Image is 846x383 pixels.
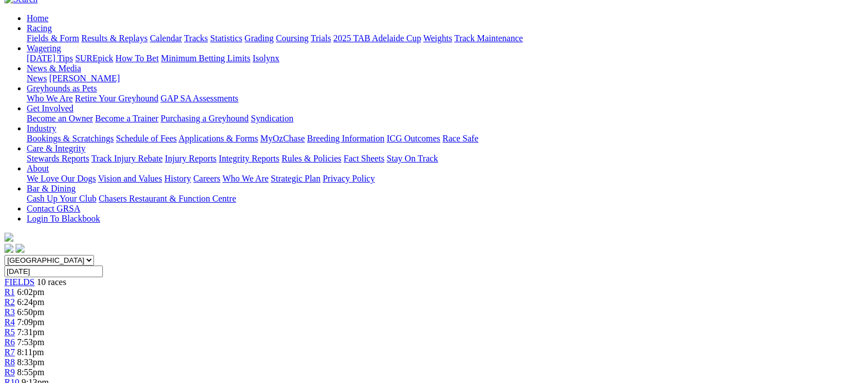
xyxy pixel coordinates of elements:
[310,33,331,43] a: Trials
[37,277,66,287] span: 10 races
[27,94,842,104] div: Greyhounds as Pets
[27,43,61,53] a: Wagering
[27,63,81,73] a: News & Media
[17,327,44,337] span: 7:31pm
[17,367,44,377] span: 8:55pm
[27,33,79,43] a: Fields & Form
[260,134,305,143] a: MyOzChase
[27,194,96,203] a: Cash Up Your Club
[423,33,452,43] a: Weights
[4,367,15,377] a: R9
[4,277,34,287] a: FIELDS
[27,94,73,103] a: Who We Are
[27,23,52,33] a: Racing
[95,114,159,123] a: Become a Trainer
[150,33,182,43] a: Calendar
[17,347,44,357] span: 8:11pm
[4,347,15,357] a: R7
[4,287,15,297] a: R1
[116,53,159,63] a: How To Bet
[222,174,269,183] a: Who We Are
[4,244,13,253] img: facebook.svg
[16,244,24,253] img: twitter.svg
[27,124,56,133] a: Industry
[17,357,44,367] span: 8:33pm
[17,337,44,347] span: 7:53pm
[27,154,842,164] div: Care & Integrity
[251,114,293,123] a: Syndication
[27,174,96,183] a: We Love Our Dogs
[4,317,15,327] a: R4
[271,174,320,183] a: Strategic Plan
[307,134,384,143] a: Breeding Information
[27,164,49,173] a: About
[27,144,86,153] a: Care & Integrity
[27,13,48,23] a: Home
[245,33,274,43] a: Grading
[184,33,208,43] a: Tracks
[179,134,258,143] a: Applications & Forms
[323,174,375,183] a: Privacy Policy
[81,33,147,43] a: Results & Replays
[17,307,44,317] span: 6:50pm
[253,53,279,63] a: Isolynx
[193,174,220,183] a: Careers
[27,114,842,124] div: Get Involved
[17,317,44,327] span: 7:09pm
[4,307,15,317] a: R3
[27,53,842,63] div: Wagering
[27,84,97,93] a: Greyhounds as Pets
[27,174,842,184] div: About
[442,134,478,143] a: Race Safe
[98,174,162,183] a: Vision and Values
[161,53,250,63] a: Minimum Betting Limits
[281,154,342,163] a: Rules & Policies
[219,154,279,163] a: Integrity Reports
[49,73,120,83] a: [PERSON_NAME]
[27,33,842,43] div: Racing
[276,33,309,43] a: Coursing
[27,134,842,144] div: Industry
[454,33,523,43] a: Track Maintenance
[165,154,216,163] a: Injury Reports
[4,233,13,242] img: logo-grsa-white.png
[210,33,243,43] a: Statistics
[27,104,73,113] a: Get Involved
[27,134,113,143] a: Bookings & Scratchings
[27,73,842,84] div: News & Media
[17,297,44,307] span: 6:24pm
[333,33,421,43] a: 2025 TAB Adelaide Cup
[27,204,80,213] a: Contact GRSA
[27,73,47,83] a: News
[27,214,100,223] a: Login To Blackbook
[4,266,103,277] input: Select date
[27,53,73,63] a: [DATE] Tips
[344,154,384,163] a: Fact Sheets
[17,287,44,297] span: 6:02pm
[116,134,176,143] a: Schedule of Fees
[4,327,15,337] a: R5
[4,357,15,367] a: R8
[161,94,239,103] a: GAP SA Assessments
[75,94,159,103] a: Retire Your Greyhound
[27,194,842,204] div: Bar & Dining
[4,297,15,307] a: R2
[387,154,438,163] a: Stay On Track
[98,194,236,203] a: Chasers Restaurant & Function Centre
[75,53,113,63] a: SUREpick
[164,174,191,183] a: History
[161,114,249,123] a: Purchasing a Greyhound
[4,337,15,347] a: R6
[387,134,440,143] a: ICG Outcomes
[27,154,89,163] a: Stewards Reports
